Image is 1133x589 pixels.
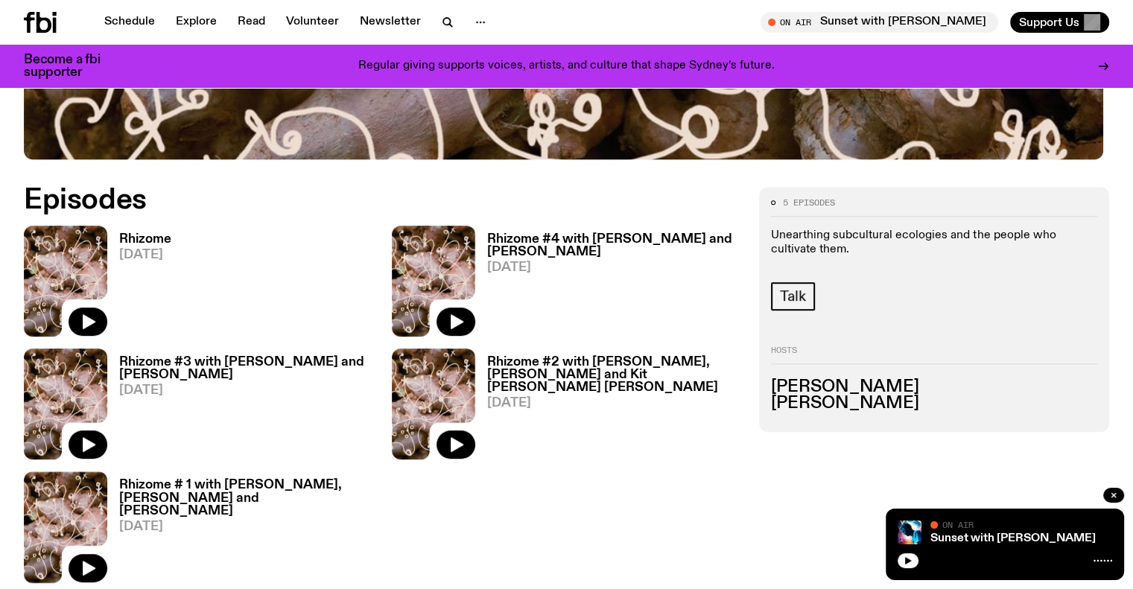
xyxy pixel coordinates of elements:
a: Rhizome #3 with [PERSON_NAME] and [PERSON_NAME][DATE] [107,356,374,459]
h3: Rhizome [119,233,171,246]
h2: Episodes [24,187,741,214]
a: Rhizome[DATE] [107,233,171,337]
h2: Hosts [771,346,1097,364]
span: Talk [780,288,805,305]
a: Volunteer [277,12,348,33]
a: Rhizome #2 with [PERSON_NAME], [PERSON_NAME] and Kit [PERSON_NAME] [PERSON_NAME][DATE] [475,356,742,459]
a: Rhizome #4 with [PERSON_NAME] and [PERSON_NAME][DATE] [475,233,742,337]
span: [DATE] [487,397,742,410]
a: Rhizome # 1 with [PERSON_NAME], [PERSON_NAME] and [PERSON_NAME][DATE] [107,479,374,582]
h3: Rhizome #2 with [PERSON_NAME], [PERSON_NAME] and Kit [PERSON_NAME] [PERSON_NAME] [487,356,742,394]
p: Regular giving supports voices, artists, and culture that shape Sydney’s future. [358,60,775,73]
a: Talk [771,282,814,311]
button: Support Us [1010,12,1109,33]
h3: [PERSON_NAME] [771,379,1097,395]
span: [DATE] [119,249,171,261]
h3: [PERSON_NAME] [771,395,1097,412]
img: A close up picture of a bunch of ginger roots. Yellow squiggles with arrows, hearts and dots are ... [24,471,107,582]
span: 5 episodes [783,199,835,207]
h3: Rhizome #4 with [PERSON_NAME] and [PERSON_NAME] [487,233,742,258]
img: A close up picture of a bunch of ginger roots. Yellow squiggles with arrows, hearts and dots are ... [24,348,107,459]
span: [DATE] [119,520,374,533]
span: Support Us [1019,16,1079,29]
span: [DATE] [119,384,374,397]
h3: Rhizome #3 with [PERSON_NAME] and [PERSON_NAME] [119,356,374,381]
img: Simon Caldwell stands side on, looking downwards. He has headphones on. Behind him is a brightly ... [898,520,921,544]
span: On Air [942,520,974,529]
a: Sunset with [PERSON_NAME] [930,532,1096,544]
h3: Become a fbi supporter [24,54,119,79]
a: Read [229,12,274,33]
span: [DATE] [487,261,742,274]
a: Explore [167,12,226,33]
a: Newsletter [351,12,430,33]
button: On AirSunset with [PERSON_NAME] [761,12,998,33]
h3: Rhizome # 1 with [PERSON_NAME], [PERSON_NAME] and [PERSON_NAME] [119,479,374,517]
img: A close up picture of a bunch of ginger roots. Yellow squiggles with arrows, hearts and dots are ... [24,226,107,337]
img: A close up picture of a bunch of ginger roots. Yellow squiggles with arrows, hearts and dots are ... [392,348,475,459]
a: Schedule [95,12,164,33]
img: A close up picture of a bunch of ginger roots. Yellow squiggles with arrows, hearts and dots are ... [392,226,475,337]
p: Unearthing subcultural ecologies and the people who cultivate them. [771,229,1097,257]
